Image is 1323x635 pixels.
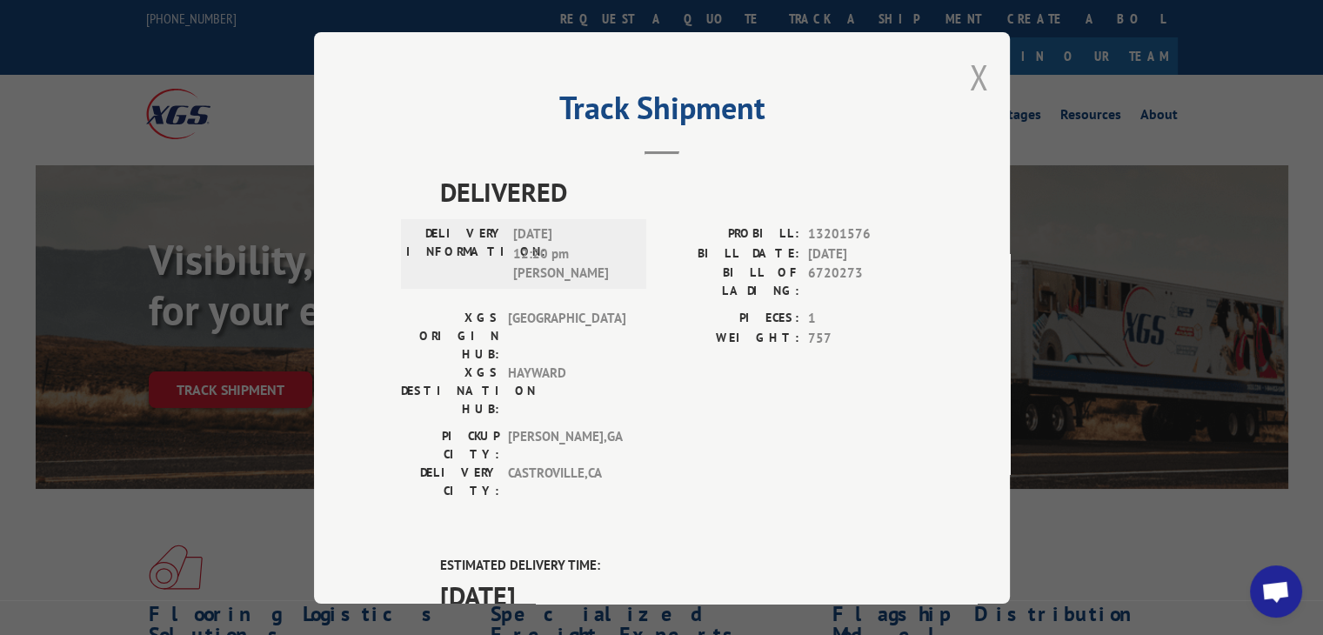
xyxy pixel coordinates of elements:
button: Close modal [969,54,988,100]
label: WEIGHT: [662,328,799,348]
span: [GEOGRAPHIC_DATA] [508,309,625,364]
label: BILL OF LADING: [662,264,799,300]
label: DELIVERY INFORMATION: [406,224,504,284]
label: PROBILL: [662,224,799,244]
span: [DATE] [440,575,923,614]
label: XGS DESTINATION HUB: [401,364,499,418]
label: PIECES: [662,309,799,329]
span: 13201576 [808,224,923,244]
a: Open chat [1250,565,1302,618]
span: 6720273 [808,264,923,300]
label: PICKUP CITY: [401,427,499,464]
span: [DATE] 12:20 pm [PERSON_NAME] [513,224,631,284]
label: ESTIMATED DELIVERY TIME: [440,556,923,576]
label: DELIVERY CITY: [401,464,499,500]
span: HAYWARD [508,364,625,418]
span: CASTROVILLE , CA [508,464,625,500]
span: DELIVERED [440,172,923,211]
label: XGS ORIGIN HUB: [401,309,499,364]
span: 757 [808,328,923,348]
h2: Track Shipment [401,96,923,129]
label: BILL DATE: [662,244,799,264]
span: [DATE] [808,244,923,264]
span: 1 [808,309,923,329]
span: [PERSON_NAME] , GA [508,427,625,464]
